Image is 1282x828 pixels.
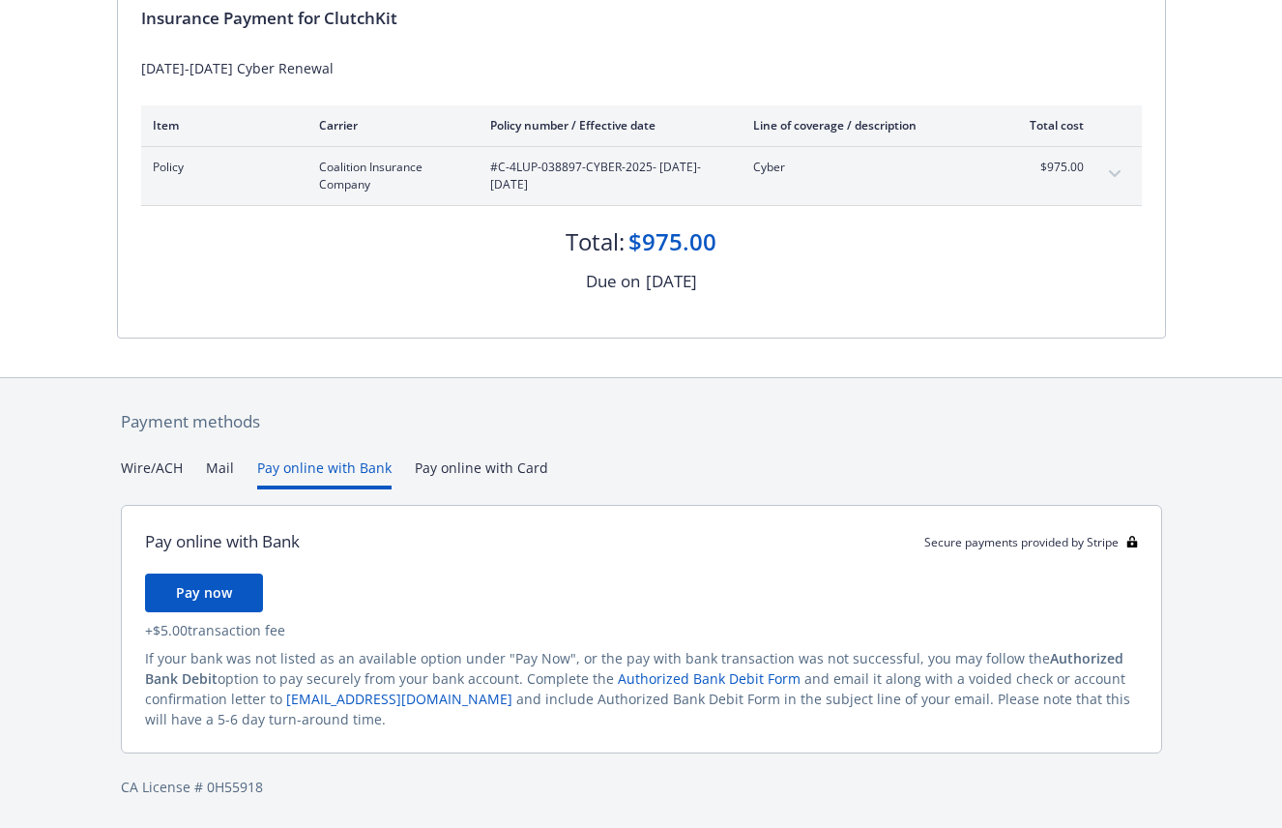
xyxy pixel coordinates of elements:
[618,669,801,688] a: Authorized Bank Debit Form
[490,159,722,193] span: #C-4LUP-038897-CYBER-2025 - [DATE]-[DATE]
[153,117,288,133] div: Item
[924,534,1138,550] div: Secure payments provided by Stripe
[586,269,640,294] div: Due on
[145,649,1123,688] span: Authorized Bank Debit
[121,777,1162,797] div: CA License # 0H55918
[141,6,1142,31] div: Insurance Payment for ClutchKit
[153,159,288,176] span: Policy
[1011,159,1084,176] span: $975.00
[145,574,263,612] button: Pay now
[286,690,512,708] a: [EMAIL_ADDRESS][DOMAIN_NAME]
[1011,117,1084,133] div: Total cost
[319,159,459,193] span: Coalition Insurance Company
[753,159,980,176] span: Cyber
[319,117,459,133] div: Carrier
[121,458,183,489] button: Wire/ACH
[145,620,1138,640] div: + $5.00 transaction fee
[176,583,232,602] span: Pay now
[628,225,716,258] div: $975.00
[566,225,625,258] div: Total:
[145,648,1138,729] div: If your bank was not listed as an available option under "Pay Now", or the pay with bank transact...
[141,58,1142,78] div: [DATE]-[DATE] Cyber Renewal
[646,269,697,294] div: [DATE]
[753,117,980,133] div: Line of coverage / description
[415,458,548,489] button: Pay online with Card
[206,458,234,489] button: Mail
[490,117,722,133] div: Policy number / Effective date
[121,409,1162,434] div: Payment methods
[257,458,392,489] button: Pay online with Bank
[141,147,1142,205] div: PolicyCoalition Insurance Company#C-4LUP-038897-CYBER-2025- [DATE]-[DATE]Cyber$975.00expand content
[1099,159,1130,190] button: expand content
[145,529,300,554] div: Pay online with Bank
